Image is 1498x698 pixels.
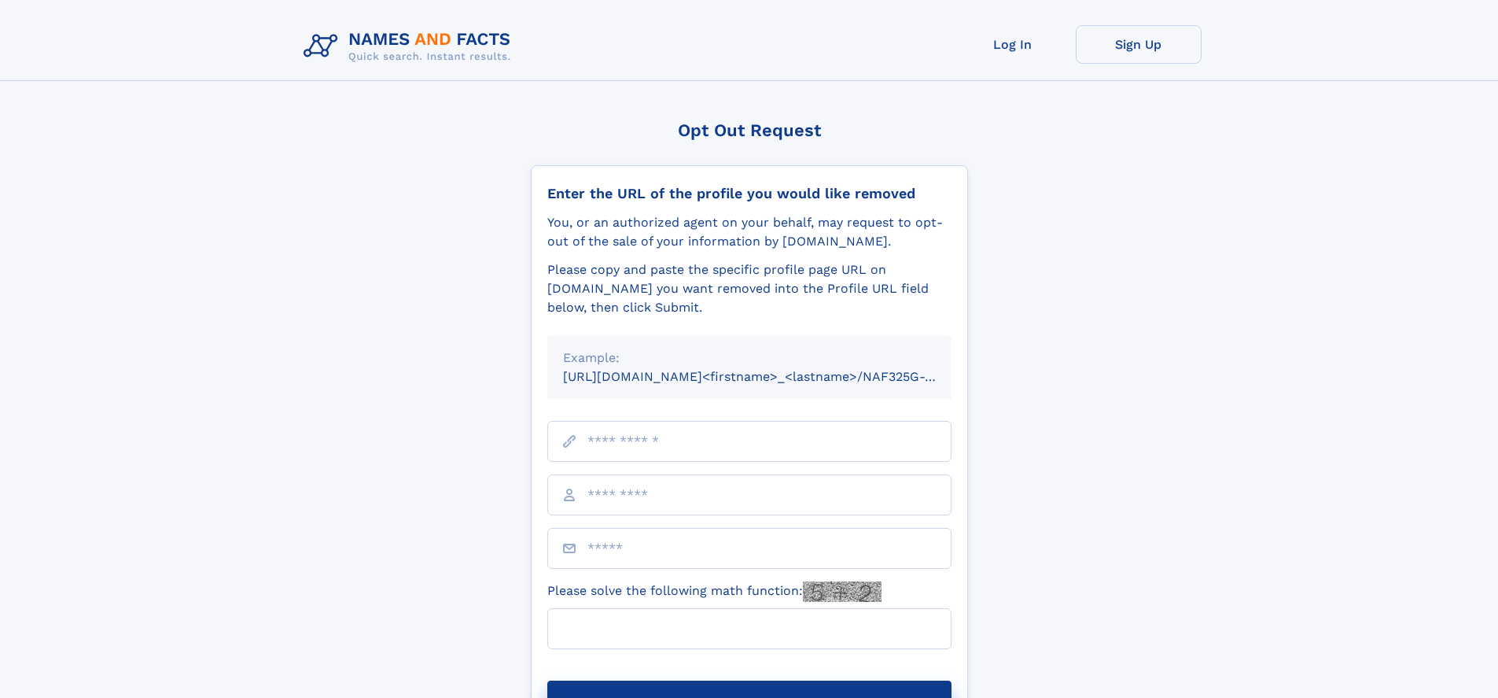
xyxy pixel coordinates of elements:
[1076,25,1202,64] a: Sign Up
[563,349,936,367] div: Example:
[547,213,951,251] div: You, or an authorized agent on your behalf, may request to opt-out of the sale of your informatio...
[297,25,524,68] img: Logo Names and Facts
[547,260,951,317] div: Please copy and paste the specific profile page URL on [DOMAIN_NAME] you want removed into the Pr...
[531,120,968,140] div: Opt Out Request
[563,369,981,384] small: [URL][DOMAIN_NAME]<firstname>_<lastname>/NAF325G-xxxxxxxx
[547,582,882,602] label: Please solve the following math function:
[547,185,951,202] div: Enter the URL of the profile you would like removed
[950,25,1076,64] a: Log In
